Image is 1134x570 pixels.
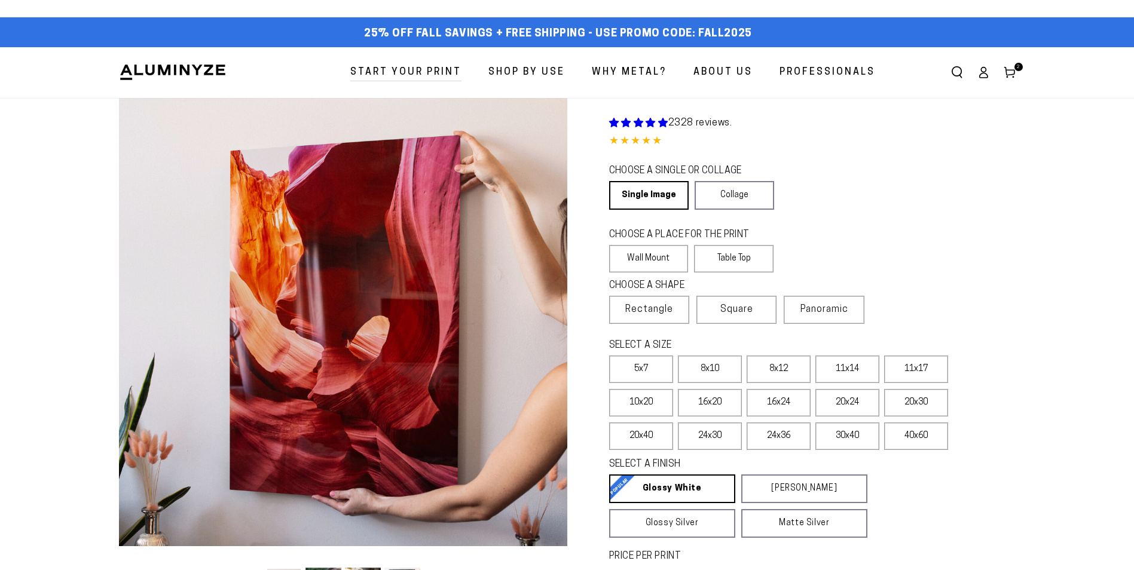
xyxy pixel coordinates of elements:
[609,389,673,416] label: 10x20
[944,59,970,85] summary: Search our site
[609,245,689,272] label: Wall Mount
[884,422,948,450] label: 40x60
[747,389,811,416] label: 16x24
[747,422,811,450] label: 24x36
[694,245,774,272] label: Table Top
[720,302,753,317] span: Square
[609,279,765,293] legend: CHOOSE A SHAPE
[609,474,735,503] a: Glossy White
[364,27,752,41] span: 25% off FALL Savings + Free Shipping - Use Promo Code: FALL2025
[884,356,948,383] label: 11x17
[609,164,763,178] legend: CHOOSE A SINGLE OR COLLAGE
[609,422,673,450] label: 20x40
[625,302,673,317] span: Rectangle
[341,57,470,88] a: Start Your Print
[350,64,461,81] span: Start Your Print
[583,57,675,88] a: Why Metal?
[747,356,811,383] label: 8x12
[609,228,763,242] legend: CHOOSE A PLACE FOR THE PRINT
[771,57,884,88] a: Professionals
[684,57,762,88] a: About Us
[741,474,867,503] a: [PERSON_NAME]
[609,181,689,210] a: Single Image
[609,509,735,538] a: Glossy Silver
[609,339,848,353] legend: SELECT A SIZE
[884,389,948,416] label: 20x30
[678,389,742,416] label: 16x20
[488,64,565,81] span: Shop By Use
[609,458,839,471] legend: SELECT A FINISH
[609,356,673,383] label: 5x7
[695,181,774,210] a: Collage
[741,509,867,538] a: Matte Silver
[592,64,667,81] span: Why Metal?
[693,64,753,81] span: About Us
[119,63,227,81] img: Aluminyze
[678,422,742,450] label: 24x30
[1017,63,1020,71] span: 2
[609,133,1016,151] div: 4.85 out of 5.0 stars
[479,57,574,88] a: Shop By Use
[800,305,848,314] span: Panoramic
[815,422,879,450] label: 30x40
[678,356,742,383] label: 8x10
[815,389,879,416] label: 20x24
[780,64,875,81] span: Professionals
[609,550,1016,563] label: PRICE PER PRINT
[815,356,879,383] label: 11x14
